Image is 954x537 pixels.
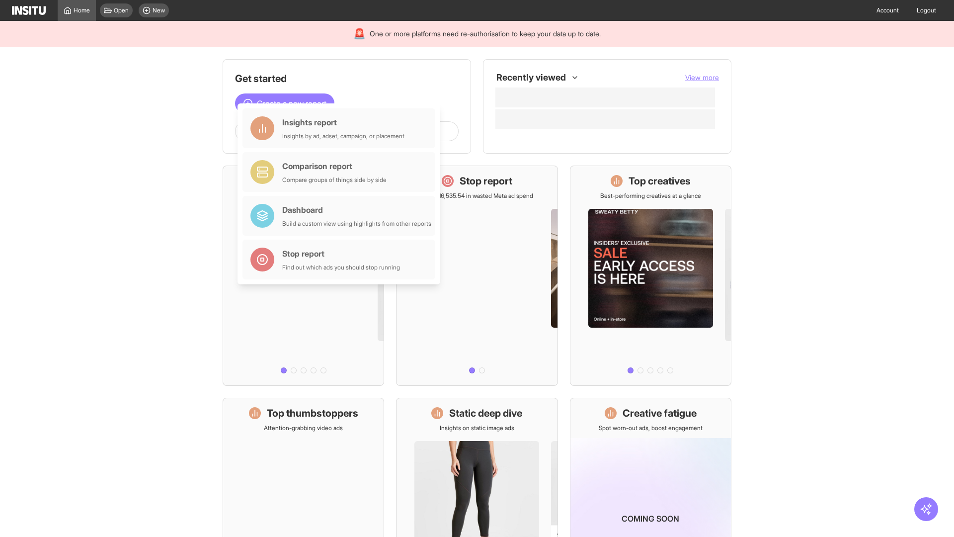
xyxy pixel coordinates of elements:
[235,72,459,86] h1: Get started
[570,166,731,386] a: Top creativesBest-performing creatives at a glance
[629,174,691,188] h1: Top creatives
[460,174,512,188] h1: Stop report
[12,6,46,15] img: Logo
[685,73,719,83] button: View more
[267,406,358,420] h1: Top thumbstoppers
[282,264,400,271] div: Find out which ads you should stop running
[421,192,533,200] p: Save £16,535.54 in wasted Meta ad spend
[282,220,431,228] div: Build a custom view using highlights from other reports
[235,93,334,113] button: Create a new report
[282,160,387,172] div: Comparison report
[264,424,343,432] p: Attention-grabbing video ads
[282,132,404,140] div: Insights by ad, adset, campaign, or placement
[282,176,387,184] div: Compare groups of things side by side
[282,204,431,216] div: Dashboard
[396,166,557,386] a: Stop reportSave £16,535.54 in wasted Meta ad spend
[257,97,326,109] span: Create a new report
[74,6,90,14] span: Home
[440,424,514,432] p: Insights on static image ads
[223,166,384,386] a: What's live nowSee all active ads instantly
[114,6,129,14] span: Open
[282,116,404,128] div: Insights report
[153,6,165,14] span: New
[600,192,701,200] p: Best-performing creatives at a glance
[449,406,522,420] h1: Static deep dive
[353,27,366,41] div: 🚨
[370,29,601,39] span: One or more platforms need re-authorisation to keep your data up to date.
[282,248,400,260] div: Stop report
